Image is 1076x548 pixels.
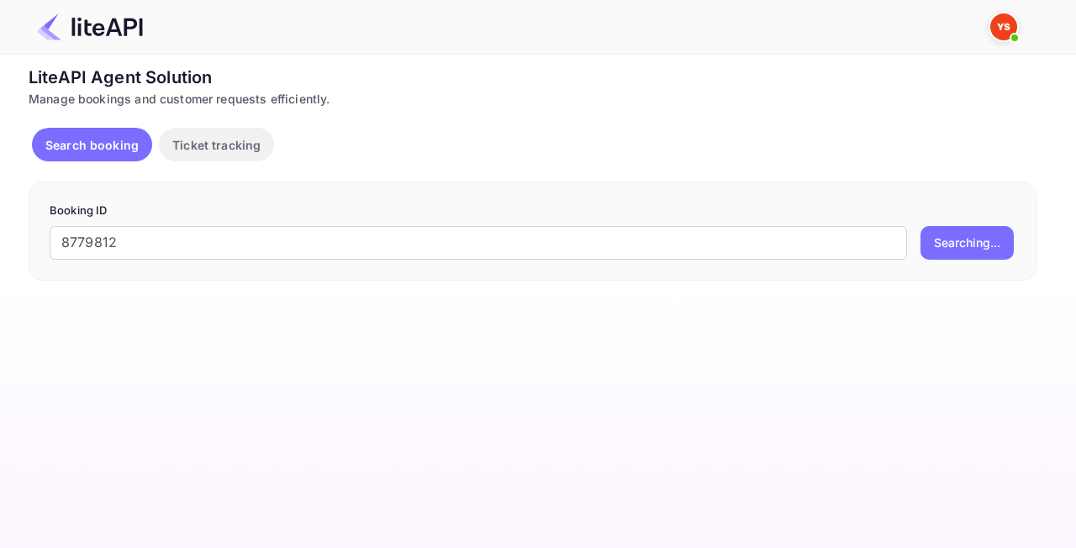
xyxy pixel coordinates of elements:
[990,13,1017,40] img: Yandex Support
[920,226,1014,260] button: Searching...
[50,226,907,260] input: Enter Booking ID (e.g., 63782194)
[37,13,143,40] img: LiteAPI Logo
[29,90,1037,108] div: Manage bookings and customer requests efficiently.
[45,136,139,154] p: Search booking
[172,136,261,154] p: Ticket tracking
[29,65,1037,90] div: LiteAPI Agent Solution
[50,203,1016,219] p: Booking ID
